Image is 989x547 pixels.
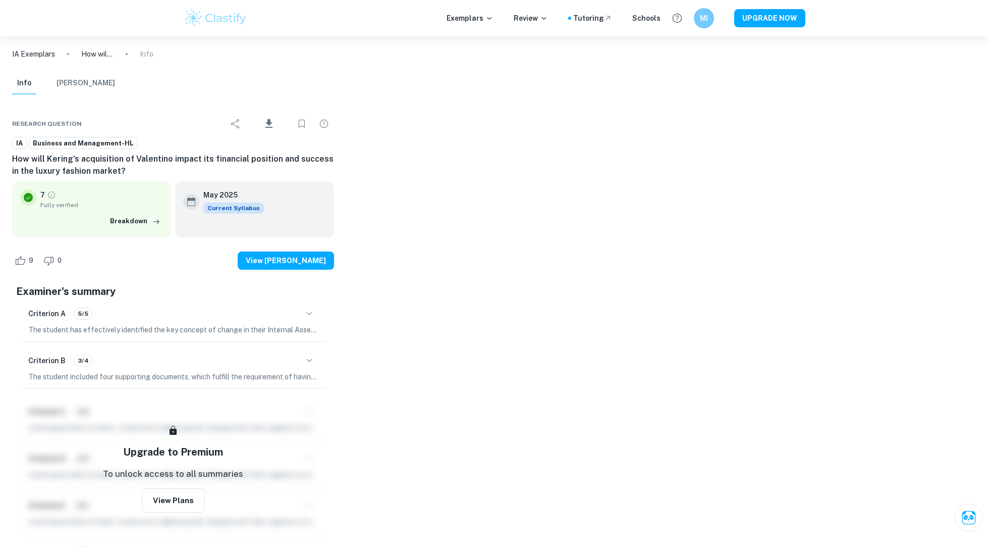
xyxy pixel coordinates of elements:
[12,72,36,94] button: Info
[23,256,39,266] span: 9
[40,189,45,201] p: 7
[12,119,82,128] span: Research question
[203,203,264,214] div: This exemplar is based on the current syllabus. Feel free to refer to it for inspiration/ideas wh...
[12,153,334,177] h6: How will Kering's acquisition of Valentino impact its financial position and success in the luxur...
[292,114,312,134] div: Bookmark
[52,256,67,266] span: 0
[13,138,26,148] span: IA
[57,72,115,94] button: [PERSON_NAME]
[81,48,114,60] p: How will Kering's acquisition of Valentino impact its financial position and success in the luxur...
[40,201,163,210] span: Fully verified
[28,308,66,319] h6: Criterion A
[103,468,243,481] p: To unlock access to all summaries
[669,10,686,27] button: Help and Feedback
[447,13,493,24] p: Exemplars
[28,371,318,382] p: The student included four supporting documents, which fulfill the requirement of having three to ...
[203,203,264,214] span: Current Syllabus
[74,356,92,365] span: 3/4
[142,488,205,513] button: View Plans
[29,137,138,150] a: Business and Management-HL
[203,189,256,201] h6: May 2025
[955,504,983,532] button: Ask Clai
[632,13,661,24] a: Schools
[12,137,27,150] a: IA
[140,48,153,60] p: Info
[314,114,334,134] div: Report issue
[123,444,223,460] h5: Upgrade to Premium
[698,13,710,24] h6: MI
[28,355,66,366] h6: Criterion B
[12,48,55,60] a: IA Exemplars
[28,324,318,335] p: The student has effectively identified the key concept of change in their Internal Assessment (IA...
[734,9,805,27] button: UPGRADE NOW
[47,190,56,200] a: Grade fully verified
[573,13,612,24] a: Tutoring
[694,8,714,28] button: MI
[107,214,163,229] button: Breakdown
[514,13,548,24] p: Review
[16,284,330,299] h5: Examiner's summary
[238,252,334,270] button: View [PERSON_NAME]
[41,253,67,269] div: Dislike
[184,8,248,28] img: Clastify logo
[29,138,137,148] span: Business and Management-HL
[248,111,290,137] div: Download
[226,114,246,134] div: Share
[74,309,92,318] span: 5/5
[12,253,39,269] div: Like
